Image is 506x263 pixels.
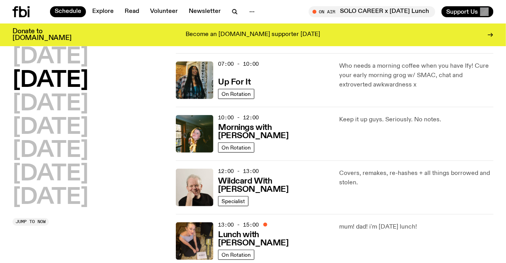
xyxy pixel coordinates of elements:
[176,115,213,153] img: Freya smiles coyly as she poses for the image.
[442,6,493,17] button: Support Us
[218,176,330,194] a: Wildcard With [PERSON_NAME]
[218,89,254,99] a: On Rotation
[340,115,493,124] p: Keep it up guys. Seriously. No notes.
[176,169,213,206] img: Stuart is smiling charmingly, wearing a black t-shirt against a stark white background.
[13,28,72,41] h3: Donate to [DOMAIN_NAME]
[13,140,88,162] button: [DATE]
[222,198,245,204] span: Specialist
[13,218,49,226] button: Jump to now
[13,46,88,68] button: [DATE]
[218,177,330,194] h3: Wildcard With [PERSON_NAME]
[340,61,493,90] p: Who needs a morning coffee when you have Ify! Cure your early morning grog w/ SMAC, chat and extr...
[218,196,249,206] a: Specialist
[340,169,493,187] p: Covers, remakes, re-hashes + all things borrowed and stolen.
[16,220,46,224] span: Jump to now
[218,142,254,153] a: On Rotation
[340,222,493,232] p: mum! dad! i'm [DATE] lunch!
[222,252,251,258] span: On Rotation
[13,117,88,139] button: [DATE]
[222,144,251,150] span: On Rotation
[218,168,259,175] span: 12:00 - 13:00
[446,8,478,15] span: Support Us
[88,6,118,17] a: Explore
[218,77,250,86] a: Up For It
[218,221,259,229] span: 13:00 - 15:00
[13,187,88,209] button: [DATE]
[184,6,225,17] a: Newsletter
[13,163,88,185] button: [DATE]
[13,70,88,92] button: [DATE]
[218,114,259,121] span: 10:00 - 12:00
[218,231,330,247] h3: Lunch with [PERSON_NAME]
[218,124,330,140] h3: Mornings with [PERSON_NAME]
[176,222,213,260] img: SLC lunch cover
[145,6,182,17] a: Volunteer
[120,6,144,17] a: Read
[218,60,259,68] span: 07:00 - 10:00
[13,93,88,115] button: [DATE]
[218,78,250,86] h3: Up For It
[186,31,320,38] p: Become an [DOMAIN_NAME] supporter [DATE]
[218,229,330,247] a: Lunch with [PERSON_NAME]
[50,6,86,17] a: Schedule
[222,91,251,97] span: On Rotation
[309,6,435,17] button: On AirSOLO CAREER x [DATE] Lunch
[218,122,330,140] a: Mornings with [PERSON_NAME]
[218,250,254,260] a: On Rotation
[176,61,213,99] img: Ify - a Brown Skin girl with black braided twists, looking up to the side with her tongue stickin...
